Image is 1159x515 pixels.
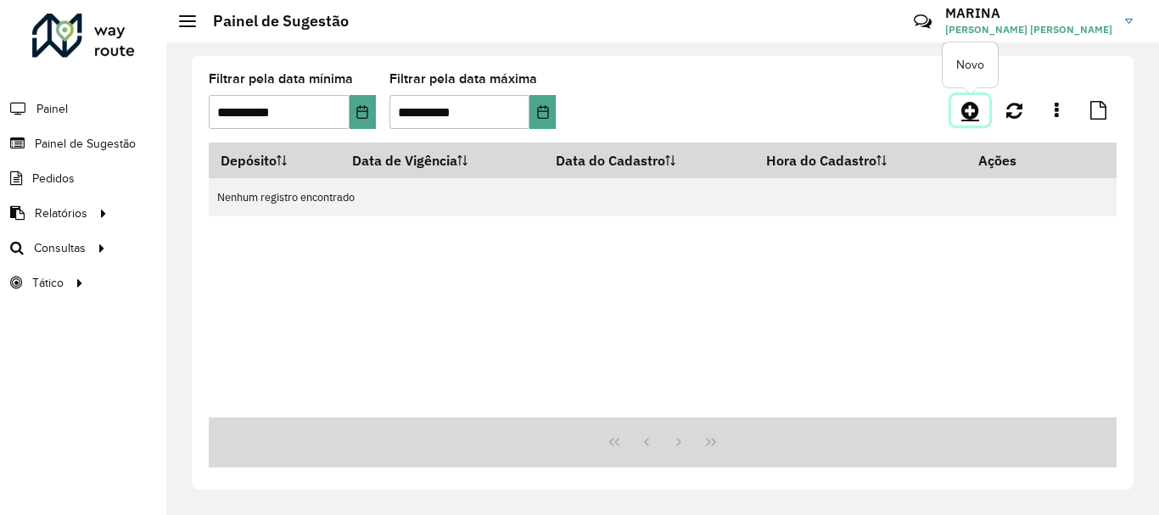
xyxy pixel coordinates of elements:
th: Depósito [209,143,340,178]
a: Contato Rápido [904,3,941,40]
span: Relatórios [35,204,87,222]
label: Filtrar pela data máxima [389,69,537,89]
th: Data de Vigência [340,143,545,178]
td: Nenhum registro encontrado [209,178,1117,216]
button: Choose Date [350,95,376,129]
button: Choose Date [529,95,556,129]
span: Tático [32,274,64,292]
th: Data do Cadastro [545,143,755,178]
span: Consultas [34,239,86,257]
h2: Painel de Sugestão [196,12,349,31]
label: Filtrar pela data mínima [209,69,353,89]
span: [PERSON_NAME] [PERSON_NAME] [945,22,1112,37]
th: Ações [966,143,1068,178]
div: Novo [943,42,998,87]
span: Pedidos [32,170,75,188]
span: Painel [36,100,68,118]
h3: MARINA [945,5,1112,21]
span: Painel de Sugestão [35,135,136,153]
th: Hora do Cadastro [755,143,966,178]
